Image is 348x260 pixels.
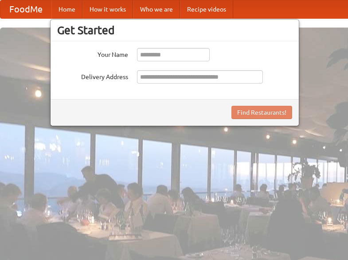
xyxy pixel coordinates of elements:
[0,0,51,18] a: FoodMe
[231,106,292,119] button: Find Restaurants!
[180,0,233,18] a: Recipe videos
[57,24,292,37] h3: Get Started
[57,70,128,81] label: Delivery Address
[51,0,82,18] a: Home
[57,48,128,59] label: Your Name
[82,0,133,18] a: How it works
[133,0,180,18] a: Who we are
